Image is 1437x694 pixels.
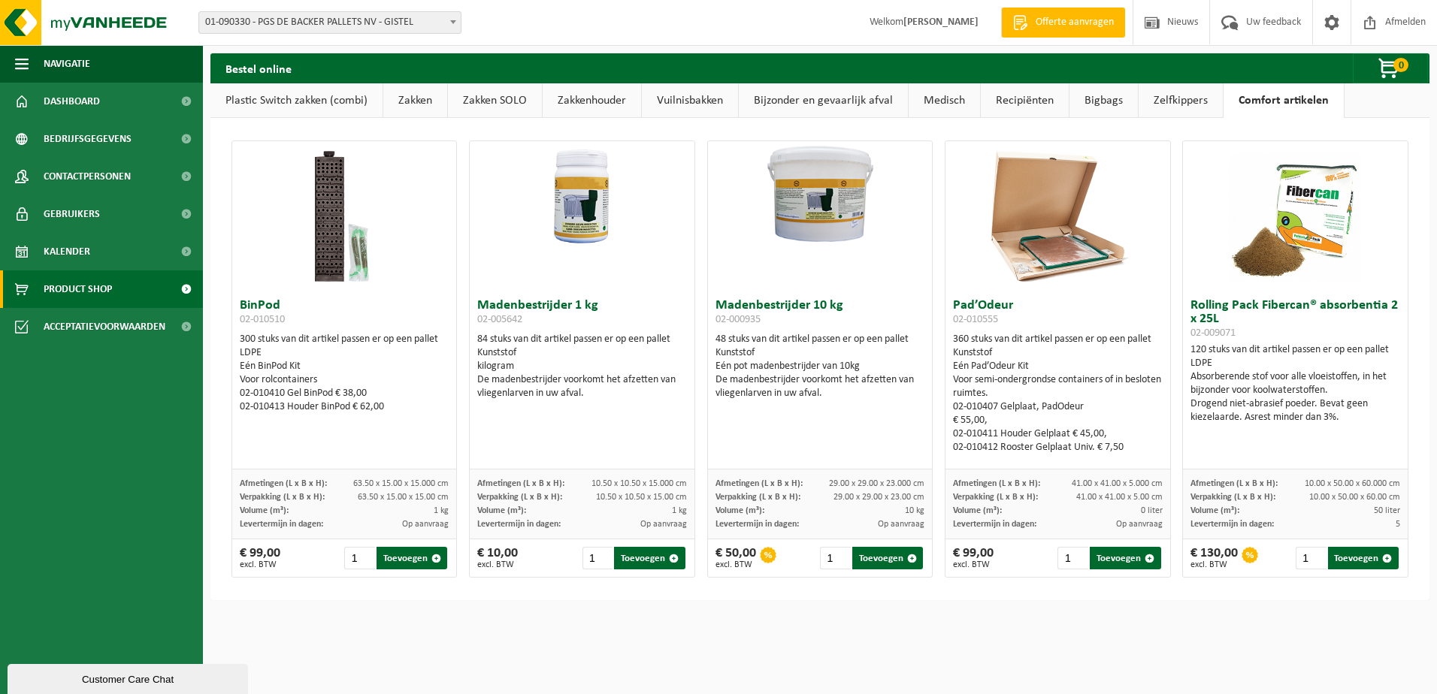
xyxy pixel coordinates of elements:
[1057,547,1088,569] input: 1
[434,506,449,515] span: 1 kg
[44,270,112,308] span: Product Shop
[1190,493,1275,502] span: Verpakking (L x B x H):
[981,83,1069,118] a: Recipiënten
[1032,15,1118,30] span: Offerte aanvragen
[715,520,799,529] span: Levertermijn in dagen:
[1190,520,1274,529] span: Levertermijn in dagen:
[1190,357,1400,370] div: LDPE
[953,520,1036,529] span: Levertermijn in dagen:
[672,506,687,515] span: 1 kg
[715,333,925,400] div: 48 stuks van dit artikel passen er op een pallet
[1190,547,1238,569] div: € 130,00
[715,373,925,400] div: De madenbestrijder voorkomt het afzetten van vliegenlarven in uw afval.
[1396,520,1400,529] span: 5
[1190,343,1400,424] div: 120 stuks van dit artikel passen er op een pallet
[715,493,800,502] span: Verpakking (L x B x H):
[198,11,461,34] span: 01-090330 - PGS DE BACKER PALLETS NV - GISTEL
[402,520,449,529] span: Op aanvraag
[448,83,542,118] a: Zakken SOLO
[240,333,449,414] div: 300 stuks van dit artikel passen er op een pallet
[477,346,687,360] div: Kunststof
[1141,506,1163,515] span: 0 liter
[44,83,100,120] span: Dashboard
[269,141,419,291] img: 02-010510
[8,661,251,694] iframe: chat widget
[953,299,1163,329] h3: Pad’Odeur
[240,560,280,569] span: excl. BTW
[477,373,687,400] div: De madenbestrijder voorkomt het afzetten van vliegenlarven in uw afval.
[240,506,289,515] span: Volume (m³):
[1072,479,1163,488] span: 41.00 x 41.00 x 5.000 cm
[715,506,764,515] span: Volume (m³):
[1393,58,1408,72] span: 0
[44,233,90,270] span: Kalender
[1190,506,1239,515] span: Volume (m³):
[1069,83,1138,118] a: Bigbags
[953,314,998,325] span: 02-010555
[1224,83,1344,118] a: Comfort artikelen
[1190,299,1400,339] h3: Rolling Pack Fibercan® absorbentia 2 x 25L
[1190,370,1400,397] div: Absorberende stof voor alle vloeistoffen, in het bijzonder voor koolwaterstoffen.
[591,479,687,488] span: 10.50 x 10.50 x 15.000 cm
[477,299,687,329] h3: Madenbestrijder 1 kg
[1190,560,1238,569] span: excl. BTW
[240,373,449,414] div: Voor rolcontainers 02-010410 Gel BinPod € 38,00 02-010413 Houder BinPod € 62,00
[210,83,383,118] a: Plastic Switch zakken (combi)
[377,547,447,569] button: Toevoegen
[982,141,1133,291] img: 02-010555
[240,360,449,373] div: Eén BinPod Kit
[642,83,738,118] a: Vuilnisbakken
[1221,141,1371,291] img: 02-009071
[708,141,933,253] img: 02-000935
[582,547,613,569] input: 1
[477,520,561,529] span: Levertermijn in dagen:
[240,314,285,325] span: 02-010510
[240,520,323,529] span: Levertermijn in dagen:
[953,333,1163,454] div: 360 stuks van dit artikel passen er op een pallet
[833,493,924,502] span: 29.00 x 29.00 x 23.00 cm
[596,493,687,502] span: 10.50 x 10.50 x 15.00 cm
[1116,520,1163,529] span: Op aanvraag
[44,308,165,345] span: Acceptatievoorwaarden
[477,560,518,569] span: excl. BTW
[1190,479,1278,488] span: Afmetingen (L x B x H):
[1353,53,1428,83] button: 0
[1190,327,1236,339] span: 02-009071
[1001,8,1125,38] a: Offerte aanvragen
[210,53,307,83] h2: Bestel online
[543,83,641,118] a: Zakkenhouder
[905,506,924,515] span: 10 kg
[820,547,851,569] input: 1
[44,120,132,158] span: Bedrijfsgegevens
[715,547,756,569] div: € 50,00
[240,479,327,488] span: Afmetingen (L x B x H):
[477,506,526,515] span: Volume (m³):
[715,560,756,569] span: excl. BTW
[715,479,803,488] span: Afmetingen (L x B x H):
[240,547,280,569] div: € 99,00
[1190,397,1400,424] div: Drogend niet-abrasief poeder. Bevat geen kiezelaarde. Asrest minder dan 3%.
[1139,83,1223,118] a: Zelfkippers
[199,12,461,33] span: 01-090330 - PGS DE BACKER PALLETS NV - GISTEL
[1309,493,1400,502] span: 10.00 x 50.00 x 60.00 cm
[953,560,994,569] span: excl. BTW
[953,360,1163,373] div: Eén Pad’Odeur Kit
[470,141,694,253] img: 02-005642
[477,547,518,569] div: € 10,00
[715,314,761,325] span: 02-000935
[1296,547,1327,569] input: 1
[1090,547,1160,569] button: Toevoegen
[1328,547,1399,569] button: Toevoegen
[1305,479,1400,488] span: 10.00 x 50.00 x 60.000 cm
[477,314,522,325] span: 02-005642
[852,547,923,569] button: Toevoegen
[715,360,925,373] div: Eén pot madenbestrijder van 10kg
[878,520,924,529] span: Op aanvraag
[477,360,687,373] div: kilogram
[358,493,449,502] span: 63.50 x 15.00 x 15.00 cm
[44,158,131,195] span: Contactpersonen
[240,493,325,502] span: Verpakking (L x B x H):
[739,83,908,118] a: Bijzonder en gevaarlijk afval
[477,333,687,400] div: 84 stuks van dit artikel passen er op een pallet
